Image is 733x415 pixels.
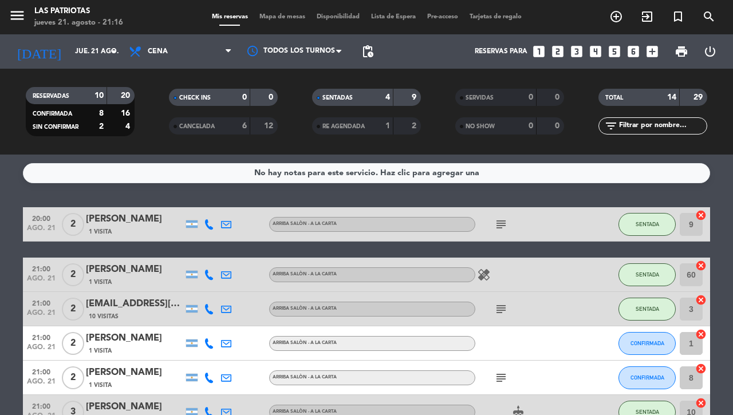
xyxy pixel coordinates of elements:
span: SERVIDAS [466,95,494,101]
span: RE AGENDADA [322,124,365,129]
i: cancel [695,294,707,306]
span: ago. 21 [27,378,56,391]
div: [PERSON_NAME] [86,262,183,277]
i: cancel [695,260,707,271]
div: [PERSON_NAME] [86,400,183,414]
strong: 6 [242,122,247,130]
span: 1 Visita [89,346,112,355]
span: 21:00 [27,296,56,309]
span: SENTADA [636,409,659,415]
i: looks_6 [626,44,641,59]
i: search [702,10,716,23]
span: CONFIRMADA [33,111,72,117]
i: turned_in_not [671,10,685,23]
span: Lista de Espera [365,14,421,20]
span: 2 [62,332,84,355]
strong: 16 [121,109,132,117]
strong: 4 [385,93,390,101]
span: 2 [62,366,84,389]
span: 2 [62,298,84,321]
i: power_settings_new [703,45,717,58]
span: ARRIBA SALÒN - A LA CARTA [273,222,337,226]
span: ago. 21 [27,275,56,288]
button: SENTADA [618,213,676,236]
strong: 0 [555,122,562,130]
span: SENTADA [636,221,659,227]
i: menu [9,7,26,24]
i: arrow_drop_down [107,45,120,58]
span: ARRIBA SALÒN - A LA CARTA [273,272,337,276]
i: cancel [695,329,707,340]
span: TOTAL [605,95,623,101]
span: ARRIBA SALÒN - A LA CARTA [273,409,337,414]
span: SENTADA [636,306,659,312]
div: jueves 21. agosto - 21:16 [34,17,123,29]
span: 21:00 [27,262,56,275]
span: 2 [62,263,84,286]
div: [PERSON_NAME] [86,331,183,346]
div: [PERSON_NAME] [86,212,183,227]
span: ago. 21 [27,224,56,238]
span: NO SHOW [466,124,495,129]
i: healing [477,268,491,282]
span: 1 Visita [89,227,112,236]
i: add_circle_outline [609,10,623,23]
strong: 8 [99,109,104,117]
span: 10 Visitas [89,312,119,321]
i: subject [494,371,508,385]
button: CONFIRMADA [618,366,676,389]
strong: 0 [529,122,533,130]
strong: 0 [269,93,275,101]
strong: 2 [99,122,104,131]
i: cancel [695,210,707,221]
i: subject [494,218,508,231]
span: ARRIBA SALÒN - A LA CARTA [273,375,337,380]
span: pending_actions [361,45,375,58]
div: [EMAIL_ADDRESS][DOMAIN_NAME] [EMAIL_ADDRESS][DOMAIN_NAME] [86,297,183,311]
span: CONFIRMADA [630,374,664,381]
input: Filtrar por nombre... [618,120,707,132]
button: CONFIRMADA [618,332,676,355]
span: print [675,45,688,58]
i: cancel [695,397,707,409]
span: CHECK INS [179,95,211,101]
strong: 9 [412,93,419,101]
span: SIN CONFIRMAR [33,124,78,130]
strong: 1 [385,122,390,130]
strong: 29 [693,93,705,101]
span: SENTADA [636,271,659,278]
i: cancel [695,363,707,374]
strong: 0 [555,93,562,101]
i: exit_to_app [640,10,654,23]
i: [DATE] [9,39,69,64]
button: menu [9,7,26,28]
i: looks_5 [607,44,622,59]
span: CANCELADA [179,124,215,129]
strong: 10 [94,92,104,100]
strong: 0 [529,93,533,101]
strong: 20 [121,92,132,100]
span: SENTADAS [322,95,353,101]
span: Reservas para [475,48,527,56]
i: add_box [645,44,660,59]
i: filter_list [604,119,618,133]
span: ARRIBA SALÒN - A LA CARTA [273,306,337,311]
i: subject [494,302,508,316]
div: LOG OUT [696,34,724,69]
div: Las Patriotas [34,6,123,17]
span: Pre-acceso [421,14,464,20]
i: looks_one [531,44,546,59]
strong: 12 [264,122,275,130]
strong: 4 [125,122,132,131]
button: SENTADA [618,298,676,321]
span: 21:00 [27,399,56,412]
button: SENTADA [618,263,676,286]
span: 2 [62,213,84,236]
span: 20:00 [27,211,56,224]
div: [PERSON_NAME] [86,365,183,380]
span: ago. 21 [27,343,56,357]
span: Disponibilidad [311,14,365,20]
strong: 14 [667,93,676,101]
span: ago. 21 [27,309,56,322]
span: 21:00 [27,330,56,343]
